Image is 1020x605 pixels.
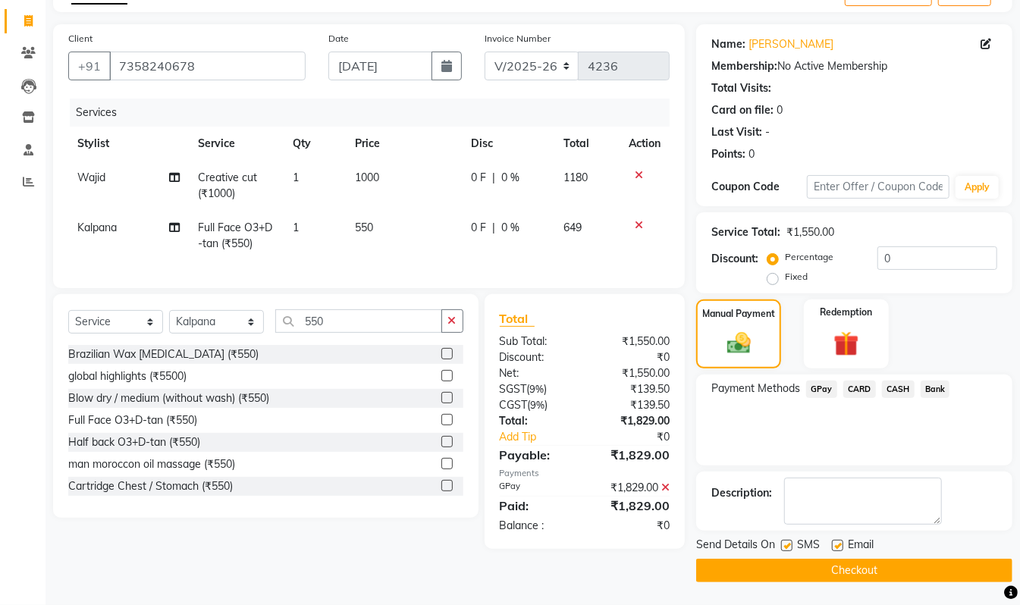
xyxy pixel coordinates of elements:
span: 0 F [471,170,486,186]
div: Points: [711,146,745,162]
div: Membership: [711,58,777,74]
div: ₹0 [601,429,681,445]
span: CGST [500,398,528,412]
div: ₹139.50 [585,381,681,397]
span: Creative cut (₹1000) [198,171,257,200]
span: CASH [882,381,915,398]
span: 649 [563,221,582,234]
button: Checkout [696,559,1012,582]
button: +91 [68,52,111,80]
input: Enter Offer / Coupon Code [807,175,949,199]
label: Redemption [820,306,872,319]
span: Kalpana [77,221,117,234]
span: SMS [797,537,820,556]
div: Blow dry / medium (without wash) (₹550) [68,390,269,406]
span: | [492,220,495,236]
div: Discount: [711,251,758,267]
label: Client [68,32,93,45]
div: 0 [777,102,783,118]
div: ( ) [488,381,585,397]
span: Wajid [77,171,105,184]
button: Apply [956,176,999,199]
span: 9% [530,383,545,395]
div: Half back O3+D-tan (₹550) [68,434,200,450]
div: Net: [488,365,585,381]
th: Stylist [68,127,189,161]
div: No Active Membership [711,58,997,74]
div: Brazilian Wax [MEDICAL_DATA] (₹550) [68,346,259,362]
span: 1 [293,171,299,184]
img: _cash.svg [720,330,758,357]
span: Total [500,311,535,327]
span: | [492,170,495,186]
span: Send Details On [696,537,775,556]
div: ( ) [488,397,585,413]
span: Email [848,537,874,556]
div: ₹0 [585,518,681,534]
div: ₹1,550.00 [585,365,681,381]
div: ₹1,550.00 [585,334,681,350]
div: 0 [749,146,755,162]
span: SGST [500,382,527,396]
span: 0 F [471,220,486,236]
div: ₹1,550.00 [786,224,834,240]
a: [PERSON_NAME] [749,36,833,52]
span: 1180 [563,171,588,184]
div: ₹0 [585,350,681,365]
span: GPay [806,381,837,398]
div: Payable: [488,446,585,464]
div: Service Total: [711,224,780,240]
div: ₹1,829.00 [585,497,681,515]
div: GPay [488,480,585,496]
span: Full Face O3+D-tan (₹550) [198,221,272,250]
label: Fixed [785,270,808,284]
a: Add Tip [488,429,601,445]
span: 0 % [501,170,519,186]
div: Name: [711,36,745,52]
div: global highlights (₹5500) [68,368,187,384]
div: ₹1,829.00 [585,480,681,496]
div: Total: [488,413,585,429]
div: Card on file: [711,102,774,118]
div: ₹1,829.00 [585,413,681,429]
div: Payments [500,467,670,480]
label: Percentage [785,250,833,264]
th: Total [554,127,620,161]
div: Cartridge Chest / Stomach (₹550) [68,478,233,494]
span: 0 % [501,220,519,236]
label: Date [328,32,349,45]
div: Paid: [488,497,585,515]
div: Balance : [488,518,585,534]
div: Coupon Code [711,179,807,195]
th: Qty [284,127,347,161]
div: Last Visit: [711,124,762,140]
div: Description: [711,485,772,501]
span: Payment Methods [711,381,800,397]
div: Services [70,99,681,127]
div: man moroccon oil massage (₹550) [68,456,235,472]
span: 550 [356,221,374,234]
input: Search or Scan [275,309,442,333]
div: Discount: [488,350,585,365]
span: 9% [531,399,545,411]
span: CARD [843,381,876,398]
img: _gift.svg [826,328,867,359]
span: Bank [921,381,950,398]
div: ₹139.50 [585,397,681,413]
label: Invoice Number [485,32,551,45]
div: Full Face O3+D-tan (₹550) [68,412,197,428]
span: 1000 [356,171,380,184]
div: ₹1,829.00 [585,446,681,464]
div: Sub Total: [488,334,585,350]
label: Manual Payment [702,307,775,321]
div: Total Visits: [711,80,771,96]
th: Service [189,127,284,161]
th: Disc [462,127,554,161]
span: 1 [293,221,299,234]
th: Price [347,127,463,161]
th: Action [620,127,670,161]
div: - [765,124,770,140]
input: Search by Name/Mobile/Email/Code [109,52,306,80]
